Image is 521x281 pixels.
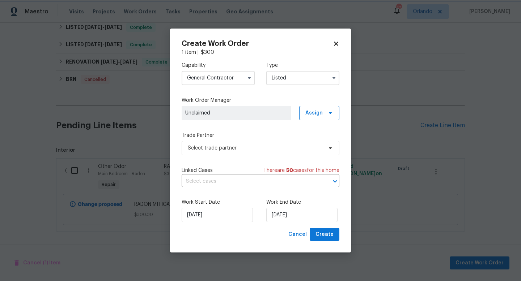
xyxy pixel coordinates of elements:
span: Linked Cases [182,167,213,174]
label: Work Start Date [182,199,255,206]
span: There are case s for this home [263,167,339,174]
label: Capability [182,62,255,69]
button: Open [330,176,340,186]
label: Work Order Manager [182,97,339,104]
input: M/D/YYYY [266,208,338,222]
label: Trade Partner [182,132,339,139]
span: 50 [286,168,293,173]
span: $ 300 [201,50,214,55]
input: Select... [266,71,339,85]
button: Cancel [285,228,310,241]
span: Assign [305,109,323,117]
h2: Create Work Order [182,40,333,47]
label: Work End Date [266,199,339,206]
span: Create [315,230,334,239]
span: Select trade partner [188,144,323,152]
span: Cancel [288,230,307,239]
button: Create [310,228,339,241]
button: Show options [245,74,254,82]
label: Type [266,62,339,69]
span: Unclaimed [185,109,288,117]
input: Select... [182,71,255,85]
button: Show options [330,74,338,82]
input: Select cases [182,176,319,187]
div: 1 item | [182,49,339,56]
input: M/D/YYYY [182,208,253,222]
